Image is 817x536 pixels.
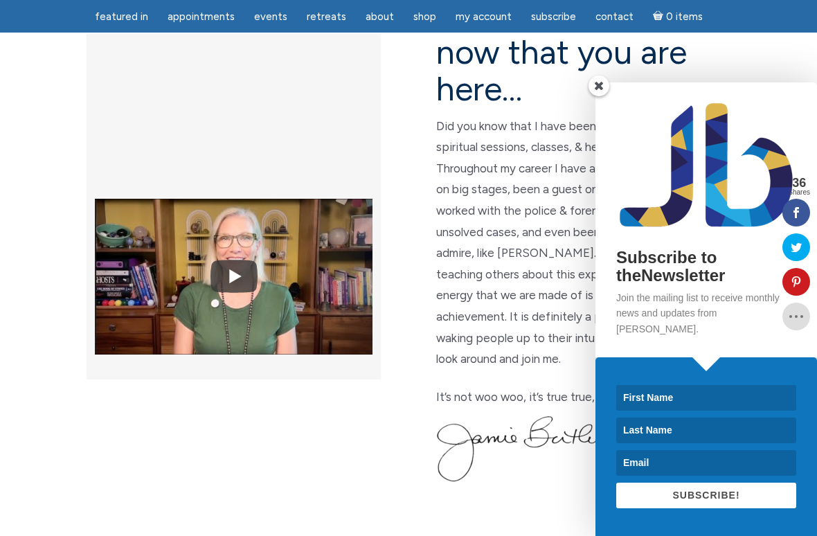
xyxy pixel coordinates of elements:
[672,490,739,501] span: SUBSCRIBE!
[246,3,296,30] a: Events
[595,10,634,23] span: Contact
[168,10,235,23] span: Appointments
[587,3,642,30] a: Contact
[436,386,730,408] p: It’s not woo woo, it’s true true,
[523,3,584,30] a: Subscribe
[436,34,730,107] h2: now that you are here…
[653,10,666,23] i: Cart
[616,385,796,411] input: First Name
[87,3,156,30] a: featured in
[307,10,346,23] span: Retreats
[616,290,796,337] p: Join the mailing list to receive monthly news and updates from [PERSON_NAME].
[531,10,576,23] span: Subscribe
[456,10,512,23] span: My Account
[357,3,402,30] a: About
[616,418,796,443] input: Last Name
[159,3,243,30] a: Appointments
[436,116,730,370] p: Did you know that I have been offering metaphysical & spiritual sessions, classes, & healings for...
[788,189,810,196] span: Shares
[95,172,372,381] img: YouTube video
[254,10,287,23] span: Events
[788,177,810,189] span: 36
[95,10,148,23] span: featured in
[616,450,796,476] input: Email
[645,2,711,30] a: Cart0 items
[616,483,796,508] button: SUBSCRIBE!
[616,249,796,285] h2: Subscribe to theNewsletter
[366,10,394,23] span: About
[666,12,703,22] span: 0 items
[405,3,445,30] a: Shop
[447,3,520,30] a: My Account
[413,10,436,23] span: Shop
[298,3,354,30] a: Retreats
